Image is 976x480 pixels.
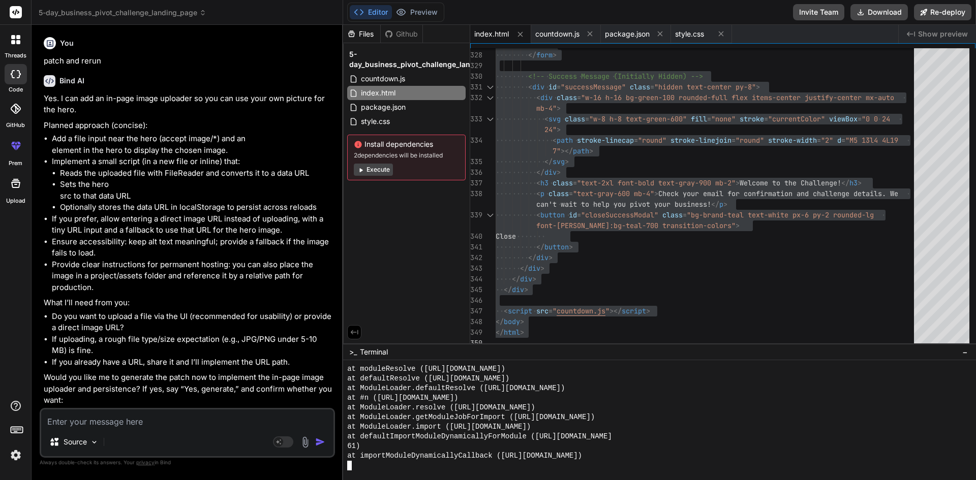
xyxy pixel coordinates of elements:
span: path [557,136,573,145]
div: 338 [470,188,482,199]
span: </ [528,50,536,59]
h6: Bind AI [59,76,84,86]
span: body [504,317,520,326]
span: "text-2xl font-bold text-gray-900 mb-2" [577,178,736,187]
span: div [528,264,540,273]
span: font-[PERSON_NAME]:bg-teal-700 transition-colors" [536,221,736,230]
div: 332 [470,92,482,103]
span: at ModuleLoader.import ([URL][DOMAIN_NAME]) [347,422,531,432]
li: Reads the uploaded file with FileReader and converts it to a data URL [60,168,333,179]
span: index.html [360,87,396,99]
div: Click to collapse the range. [483,82,497,92]
span: < [536,210,540,219]
span: privacy [136,459,155,465]
span: − [962,347,968,357]
span: Welcome to the Challenge! [740,178,841,187]
span: </ [496,328,504,337]
span: path [573,146,589,155]
span: div [520,274,532,283]
img: attachment [299,436,311,448]
div: 336 [470,167,482,178]
div: 347 [470,306,482,316]
span: class [553,178,573,187]
span: = [858,114,862,123]
div: 334 [470,135,482,146]
span: "round" [638,136,666,145]
span: h3 [849,178,858,187]
span: nter justify-center mx-auto [784,93,894,102]
li: If you prefer, allow entering a direct image URL instead of uploading, with a tiny URL input and ... [52,213,333,236]
span: style.css [675,29,704,39]
span: class [565,114,585,123]
button: Re-deploy [914,4,971,20]
p: Would you like me to generate the patch now to implement the in-page image uploader and persisten... [44,372,333,406]
span: script [622,306,646,315]
span: p [540,189,544,198]
span: stroke-linecap [577,136,634,145]
span: at defaultResolve ([URL][DOMAIN_NAME]) [347,374,509,383]
span: svg [548,114,561,123]
span: div [532,82,544,91]
span: </ [528,253,536,262]
span: </ [520,264,528,273]
li: Do you want to upload a file via the UI (recommended for usability) or provide a direct image URL? [52,311,333,334]
div: Github [381,29,422,39]
span: </ [496,317,504,326]
span: 5-day_business_pivot_challenge_landing_page [39,8,206,18]
div: Click to collapse the range. [483,210,497,220]
div: 350 [470,338,482,348]
div: 345 [470,284,482,295]
button: − [960,344,970,360]
div: Click to collapse the range. [483,114,497,124]
span: stroke-linejoin [670,136,731,145]
span: id [569,210,577,219]
span: > [557,168,561,177]
div: 335 [470,156,482,167]
li: If you already have a URL, share it and I’ll implement the URL path. [52,357,333,368]
span: </ [536,168,544,177]
span: class [630,82,650,91]
span: "currentColor" [768,114,825,123]
span: 7" [553,146,561,155]
span: at #n ([URL][DOMAIN_NAME]) [347,393,458,403]
span: countdown.js [557,306,605,315]
span: countdown.js [535,29,579,39]
span: < [553,136,557,145]
p: Source [64,437,87,447]
button: Editor [350,5,392,19]
span: = [585,114,589,123]
span: = [764,114,768,123]
span: 2 dependencies will be installed [354,151,459,159]
div: Click to collapse the range. [483,92,497,103]
span: < [536,93,540,102]
span: class [557,93,577,102]
span: = [577,93,581,102]
div: 330 [470,71,482,82]
h6: You [60,38,74,48]
span: > [569,242,573,251]
span: </ [536,242,544,251]
span: at ModuleLoader.resolve ([URL][DOMAIN_NAME]) [347,403,535,412]
span: viewBox [829,114,858,123]
li: Optionally stores the data URL in localStorage to persist across reloads [60,202,333,213]
span: > [565,157,569,166]
span: > [723,200,727,209]
span: mb-4" [536,104,557,113]
span: < [528,82,532,91]
p: Planned approach (concise): [44,120,333,132]
div: 346 [470,295,482,306]
span: > [736,221,740,230]
span: h3 [540,178,548,187]
p: patch and rerun [44,55,333,67]
span: > [520,317,524,326]
span: fill [691,114,707,123]
span: "round" [736,136,764,145]
span: "successMessage" [561,82,626,91]
div: 339 [470,210,482,220]
div: 348 [470,316,482,327]
li: If uploading, a rough file type/size expectation (e.g., JPG/PNG under 5-10 MB) is fine. [52,334,333,357]
span: = [841,136,845,145]
span: < [536,178,540,187]
span: > [532,274,536,283]
span: = [557,82,561,91]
